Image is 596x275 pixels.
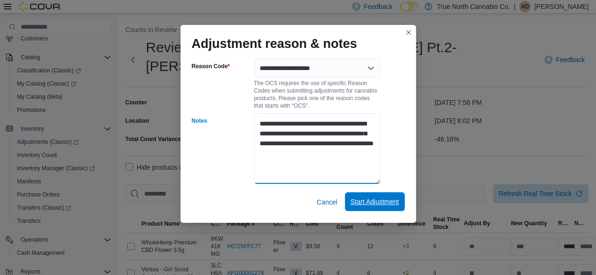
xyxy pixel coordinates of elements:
[317,197,337,207] span: Cancel
[313,193,341,212] button: Cancel
[192,117,207,125] label: Notes
[351,197,399,206] span: Start Adjustment
[345,192,405,211] button: Start Adjustment
[192,63,230,70] label: Reason Code
[254,78,380,110] div: The OCS requires the use of specific Reason Codes when submitting adjustments for cannabis produc...
[192,36,357,51] h1: Adjustment reason & notes
[403,27,414,38] button: Closes this modal window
